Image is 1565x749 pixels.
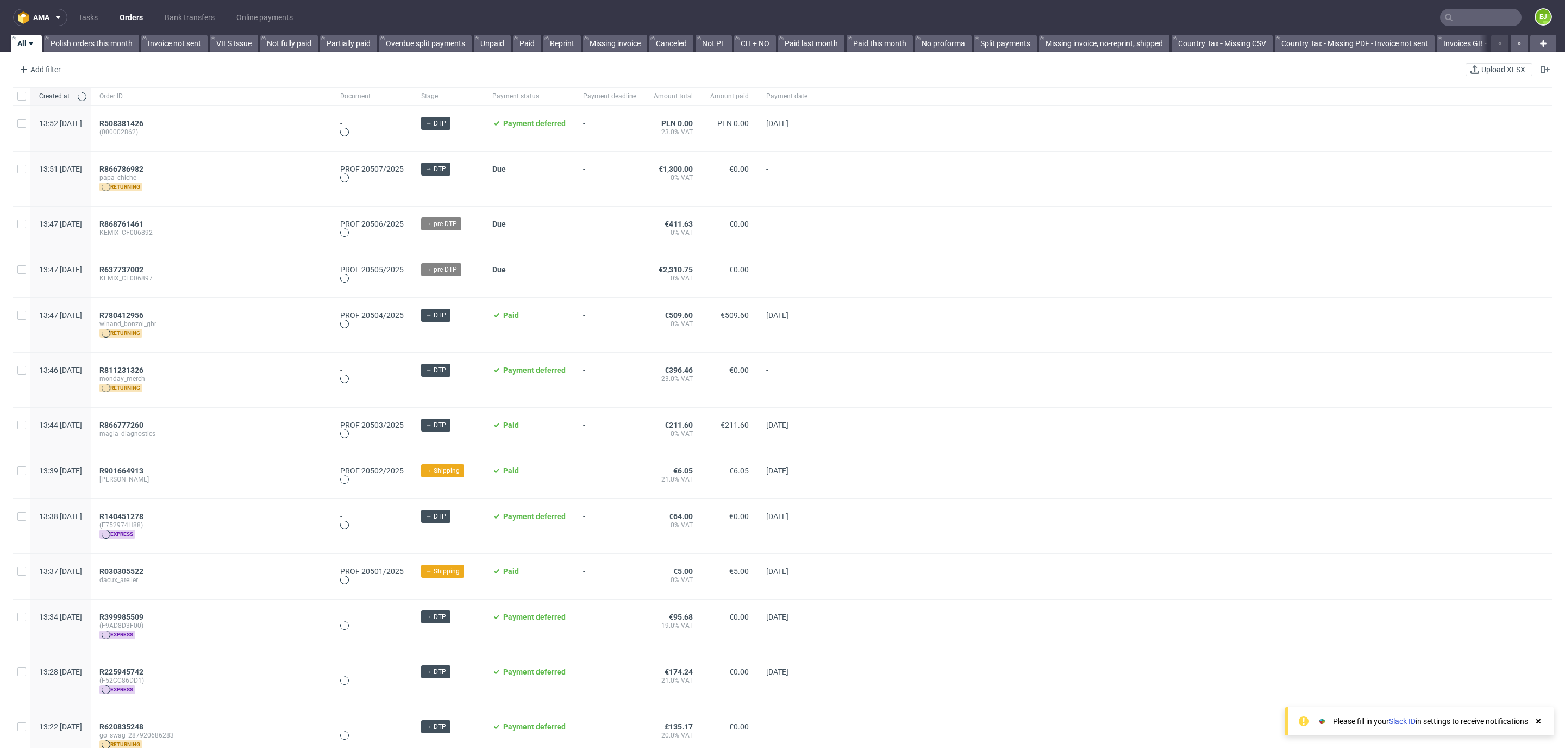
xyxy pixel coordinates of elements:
span: 19.0% VAT [654,621,693,630]
span: → DTP [425,310,446,320]
a: Tasks [72,9,104,26]
span: R780412956 [99,311,143,320]
span: papa_chiche [99,173,323,182]
span: Due [492,165,506,173]
span: Payment status [492,92,566,101]
span: €95.68 [669,613,693,621]
a: Invoice not sent [141,35,208,52]
span: 13:28 [DATE] [39,667,82,676]
span: R030305522 [99,567,143,576]
span: - [766,165,807,193]
span: 13:52 [DATE] [39,119,82,128]
span: Paid [503,567,519,576]
div: - [340,667,404,686]
span: £0.00 [729,722,749,731]
span: €5.00 [729,567,749,576]
span: [DATE] [766,512,788,521]
span: 0% VAT [654,274,693,283]
a: PROF 20503/2025 [340,421,404,429]
span: → DTP [425,420,446,430]
span: 13:22 [DATE] [39,722,82,731]
span: €509.60 [665,311,693,320]
div: - [340,512,404,531]
span: €509.60 [721,311,749,320]
span: ama [33,14,49,21]
span: R811231326 [99,366,143,374]
span: R508381426 [99,119,143,128]
span: Payment deferred [503,667,566,676]
span: - [766,366,807,394]
span: - [766,265,807,284]
span: 13:47 [DATE] [39,265,82,274]
span: [DATE] [766,311,788,320]
span: (F9AD8D3F00) [99,621,323,630]
span: - [583,220,636,239]
span: - [583,466,636,485]
span: Payment deferred [503,119,566,128]
a: R508381426 [99,119,146,128]
span: Payment date [766,92,807,101]
span: €211.60 [721,421,749,429]
span: - [583,667,636,696]
div: - [340,722,404,741]
a: R811231326 [99,366,146,374]
span: express [99,685,135,694]
span: 0% VAT [654,320,693,328]
span: €0.00 [729,512,749,521]
span: → pre-DTP [425,265,457,274]
a: PROF 20501/2025 [340,567,404,576]
a: R225945742 [99,667,146,676]
span: €0.00 [729,613,749,621]
a: R637737002 [99,265,146,274]
span: €0.00 [729,667,749,676]
button: Upload XLSX [1466,63,1532,76]
a: Split payments [974,35,1037,52]
a: R030305522 [99,567,146,576]
a: Bank transfers [158,9,221,26]
a: VIES Issue [210,35,258,52]
a: PROF 20502/2025 [340,466,404,475]
span: - [583,421,636,440]
span: Payment deferred [503,366,566,374]
span: €6.05 [729,466,749,475]
span: [DATE] [766,667,788,676]
a: Polish orders this month [44,35,139,52]
span: 13:47 [DATE] [39,311,82,320]
a: Invoices GB - Missing Spreadsheet [1437,35,1565,52]
a: PROF 20505/2025 [340,265,404,274]
span: monday_merch [99,374,323,383]
span: [DATE] [766,421,788,429]
span: → Shipping [425,566,460,576]
img: Slack [1317,716,1328,727]
span: → pre-DTP [425,219,457,229]
span: PLN 0.00 [661,119,693,128]
span: - [583,311,636,339]
span: €411.63 [665,220,693,228]
span: 21.0% VAT [654,676,693,685]
span: express [99,530,135,539]
img: logo [18,11,33,24]
a: PROF 20507/2025 [340,165,404,173]
span: 0% VAT [654,576,693,584]
span: Stage [421,92,475,101]
span: → DTP [425,365,446,375]
span: (F52CC86DD1) [99,676,323,685]
span: Payment deferred [503,722,566,731]
span: €0.00 [729,165,749,173]
a: Unpaid [474,35,511,52]
span: 23.0% VAT [654,374,693,383]
span: R866777260 [99,421,143,429]
span: express [99,631,135,639]
span: - [583,165,636,193]
a: R620835248 [99,722,146,731]
span: (F752974H88) [99,521,323,529]
span: → DTP [425,667,446,677]
span: 21.0% VAT [654,475,693,484]
span: R637737002 [99,265,143,274]
span: 13:46 [DATE] [39,366,82,374]
span: €6.05 [673,466,693,475]
span: €211.60 [665,421,693,429]
span: 13:39 [DATE] [39,466,82,475]
a: Canceled [649,35,693,52]
a: Paid this month [847,35,913,52]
